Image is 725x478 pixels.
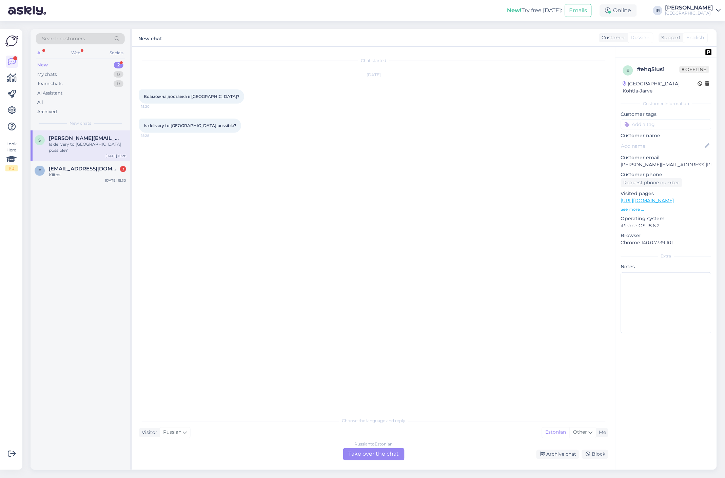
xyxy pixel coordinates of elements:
div: [DATE] 18:30 [105,178,126,183]
div: Look Here [5,141,18,171]
div: My chats [37,71,57,78]
p: Customer name [621,132,711,139]
div: Estonian [542,428,570,438]
div: Support [659,34,681,41]
div: Socials [108,48,125,57]
button: Emails [565,4,592,17]
b: New! [507,7,522,14]
div: Try free [DATE]: [507,6,562,15]
div: Visitor [139,429,157,436]
img: pd [706,49,712,55]
p: Visited pages [621,190,711,197]
span: New chats [70,120,91,126]
div: 2 [114,62,123,68]
div: 1 / 3 [5,165,18,171]
p: Notes [621,263,711,270]
label: New chat [138,33,162,42]
p: Browser [621,232,711,239]
div: Online [600,4,637,17]
span: s [39,138,41,143]
div: Me [596,429,606,436]
div: 0 [114,80,123,87]
div: Chat started [139,58,608,64]
span: 15:20 [141,104,166,109]
div: Extra [621,253,711,259]
p: [PERSON_NAME][EMAIL_ADDRESS][PERSON_NAME][DOMAIN_NAME] [621,161,711,168]
div: Russian to Estonian [355,441,393,448]
div: Archived [37,108,57,115]
div: 3 [120,166,126,172]
span: Russian [163,429,181,436]
div: All [37,99,43,106]
div: AI Assistant [37,90,62,97]
div: IR [653,6,663,15]
div: Archive chat [536,450,579,459]
span: fortevar@gmail.com [49,166,119,172]
span: Is delivery to [GEOGRAPHIC_DATA] possible? [144,123,236,128]
div: [PERSON_NAME] [665,5,713,11]
div: Choose the language and reply [139,418,608,424]
div: New [37,62,48,68]
div: 0 [114,71,123,78]
div: # ehq5lus1 [637,65,680,74]
p: Customer email [621,154,711,161]
div: [DATE] [139,72,608,78]
div: Customer information [621,101,711,107]
span: Russian [631,34,650,41]
span: e [627,68,629,73]
div: Take over the chat [343,448,405,460]
span: 15:28 [141,133,166,138]
p: Chrome 140.0.7339.101 [621,239,711,246]
div: Customer [599,34,626,41]
div: [GEOGRAPHIC_DATA], Kohtla-Järve [623,80,698,95]
div: Is delivery to [GEOGRAPHIC_DATA] possible? [49,141,126,153]
div: Block [582,450,608,459]
p: Operating system [621,215,711,222]
div: Team chats [37,80,62,87]
p: Customer phone [621,171,711,178]
span: sergey.makaryan@axs.eu [49,135,119,141]
p: See more ... [621,206,711,212]
span: English [687,34,704,41]
span: Возможна доставка в [GEOGRAPHIC_DATA]? [144,94,239,99]
span: Offline [680,66,709,73]
span: Search customers [42,35,85,42]
div: [DATE] 15:28 [105,153,126,159]
a: [PERSON_NAME][GEOGRAPHIC_DATA] [665,5,721,16]
div: Web [70,48,82,57]
div: [GEOGRAPHIC_DATA] [665,11,713,16]
input: Add name [621,142,704,150]
p: Customer tags [621,111,711,118]
div: Request phone number [621,178,682,187]
p: iPhone OS 18.6.2 [621,222,711,229]
div: Kiitos! [49,172,126,178]
img: Askly Logo [5,35,18,47]
div: All [36,48,44,57]
a: [URL][DOMAIN_NAME] [621,198,674,204]
span: Other [573,429,587,435]
span: f [38,168,41,173]
input: Add a tag [621,119,711,129]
